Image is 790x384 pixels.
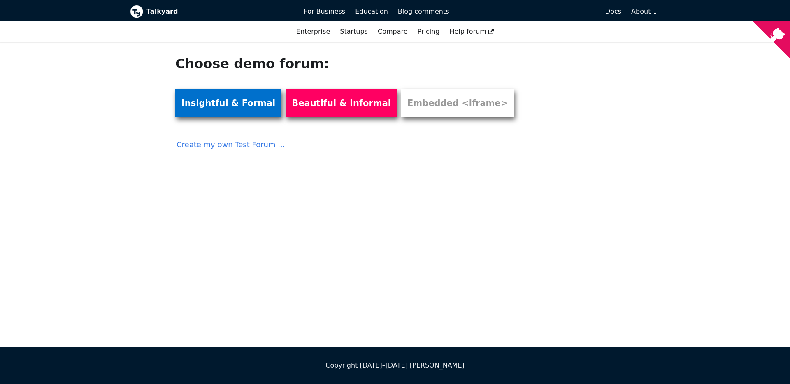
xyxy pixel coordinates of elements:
[299,5,351,19] a: For Business
[393,5,454,19] a: Blog comments
[175,56,524,72] h1: Choose demo forum:
[401,89,514,117] a: Embedded <iframe>
[286,89,397,117] a: Beautiful & Informal
[355,7,388,15] span: Education
[130,5,143,18] img: Talkyard logo
[398,7,449,15] span: Blog comments
[291,25,335,39] a: Enterprise
[175,133,524,151] a: Create my own Test Forum ...
[335,25,373,39] a: Startups
[175,89,281,117] a: Insightful & Formal
[146,6,293,17] b: Talkyard
[304,7,346,15] span: For Business
[378,28,408,35] a: Compare
[631,7,655,15] a: About
[449,28,494,35] span: Help forum
[444,25,499,39] a: Help forum
[130,360,660,371] div: Copyright [DATE]–[DATE] [PERSON_NAME]
[350,5,393,19] a: Education
[454,5,627,19] a: Docs
[413,25,445,39] a: Pricing
[130,5,293,18] a: Talkyard logoTalkyard
[605,7,621,15] span: Docs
